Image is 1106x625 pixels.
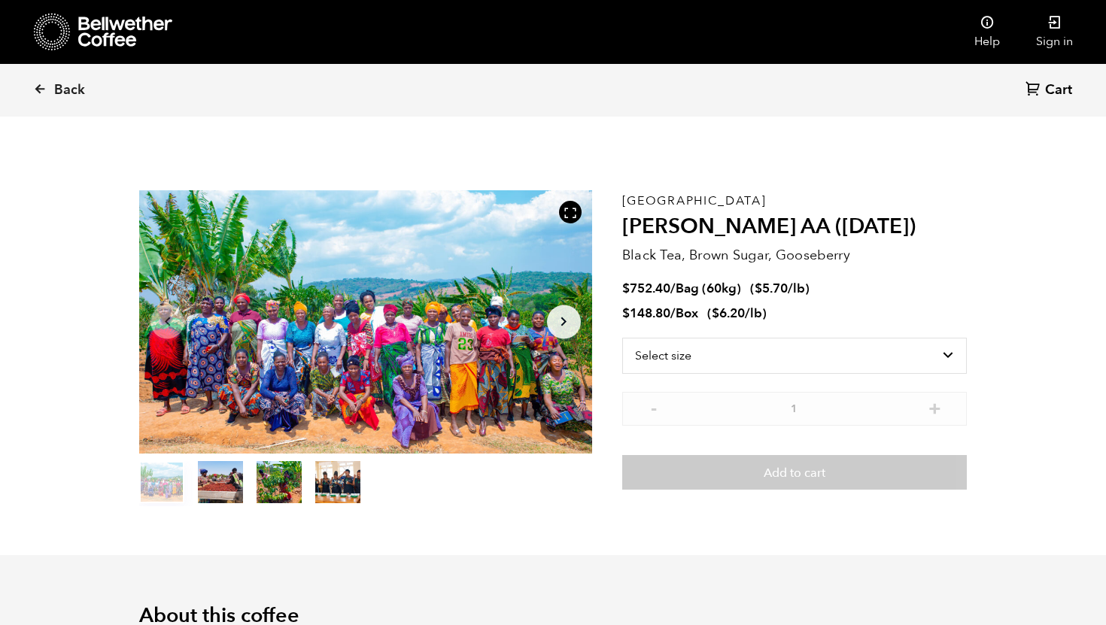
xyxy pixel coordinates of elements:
[670,305,676,322] span: /
[755,280,788,297] bdi: 5.70
[788,280,805,297] span: /lb
[676,305,698,322] span: Box
[622,280,630,297] span: $
[1025,80,1076,101] a: Cart
[707,305,767,322] span: ( )
[670,280,676,297] span: /
[622,214,967,240] h2: [PERSON_NAME] AA ([DATE])
[622,305,630,322] span: $
[745,305,762,322] span: /lb
[1045,81,1072,99] span: Cart
[54,81,85,99] span: Back
[925,399,944,414] button: +
[712,305,745,322] bdi: 6.20
[622,245,967,265] p: Black Tea, Brown Sugar, Gooseberry
[755,280,762,297] span: $
[676,280,741,297] span: Bag (60kg)
[622,455,967,490] button: Add to cart
[622,280,670,297] bdi: 752.40
[712,305,719,322] span: $
[645,399,664,414] button: -
[750,280,810,297] span: ( )
[622,305,670,322] bdi: 148.80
